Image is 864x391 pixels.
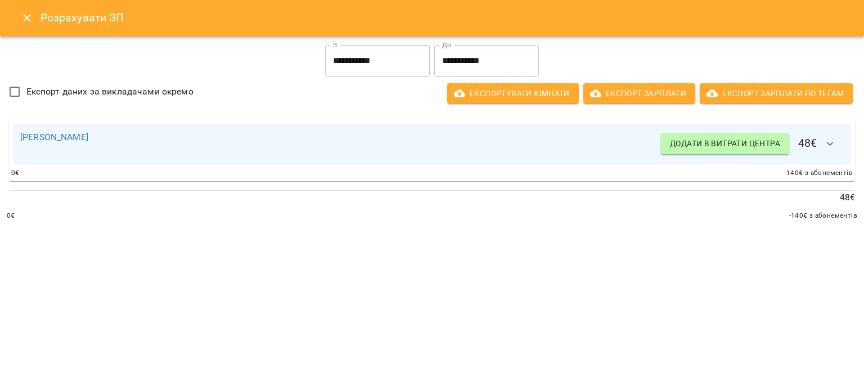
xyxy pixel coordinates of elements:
[789,210,858,222] span: -140 € з абонементів
[592,87,686,100] span: Експорт Зарплати
[661,133,789,154] button: Додати в витрати центра
[40,9,850,26] h6: Розрахувати ЗП
[9,191,855,204] p: 48 €
[583,83,695,104] button: Експорт Зарплати
[20,132,88,142] a: [PERSON_NAME]
[13,5,40,32] button: Close
[447,83,579,104] button: Експортувати кімнати
[709,87,844,100] span: Експорт Зарплати по тегам
[26,85,193,98] span: Експорт даних за викладачами окремо
[670,137,780,150] span: Додати в витрати центра
[700,83,853,104] button: Експорт Зарплати по тегам
[661,131,844,158] h6: 48 €
[7,210,15,222] span: 0 €
[11,168,20,179] span: 0 €
[785,168,853,179] span: -140 € з абонементів
[456,87,570,100] span: Експортувати кімнати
